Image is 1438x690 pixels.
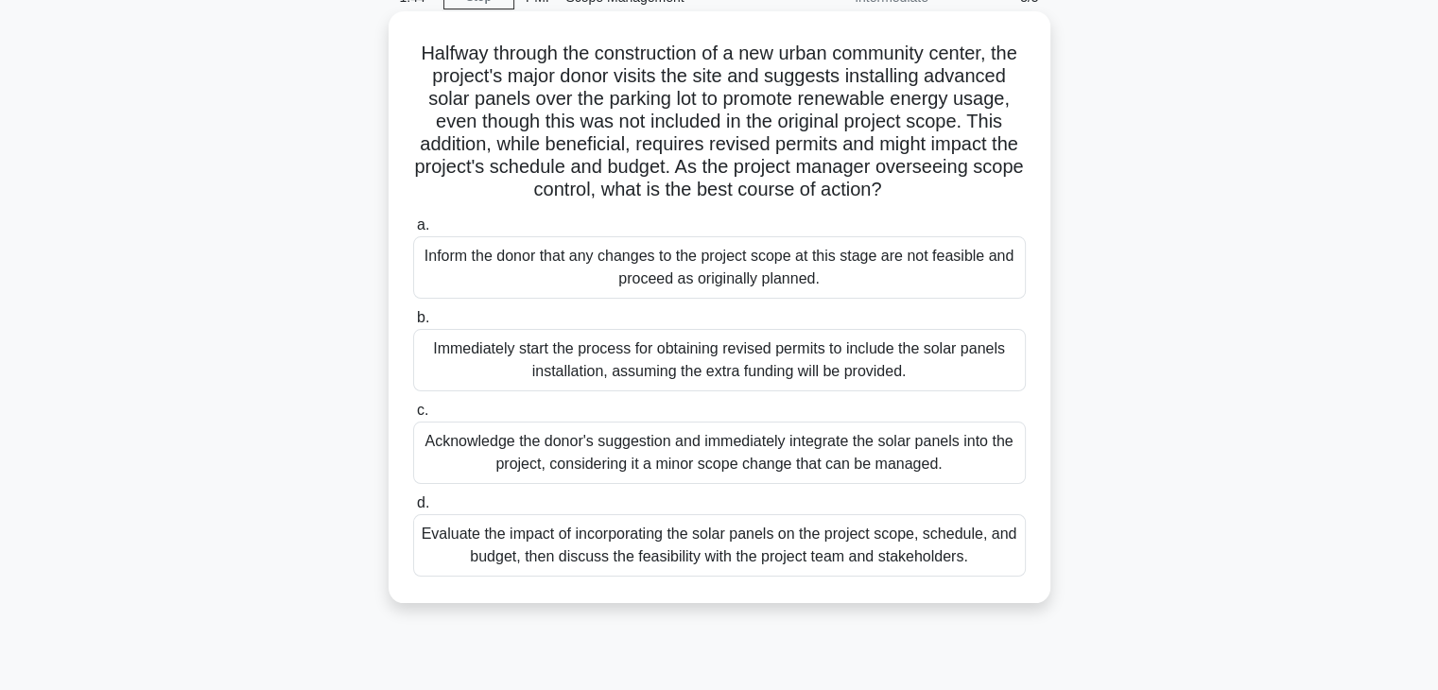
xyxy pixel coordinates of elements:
h5: Halfway through the construction of a new urban community center, the project's major donor visit... [411,42,1028,202]
span: b. [417,309,429,325]
div: Evaluate the impact of incorporating the solar panels on the project scope, schedule, and budget,... [413,514,1026,577]
span: d. [417,494,429,510]
div: Inform the donor that any changes to the project scope at this stage are not feasible and proceed... [413,236,1026,299]
div: Acknowledge the donor's suggestion and immediately integrate the solar panels into the project, c... [413,422,1026,484]
span: a. [417,216,429,233]
span: c. [417,402,428,418]
div: Immediately start the process for obtaining revised permits to include the solar panels installat... [413,329,1026,391]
